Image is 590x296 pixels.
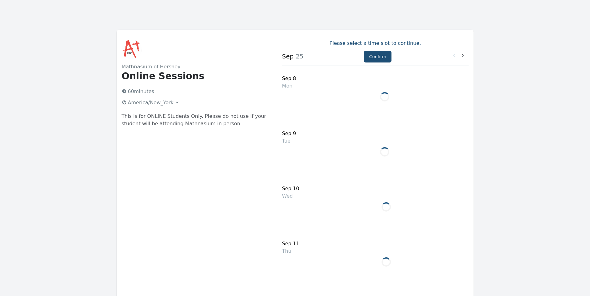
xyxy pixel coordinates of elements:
p: This is for ONLINE Students Only. Please do not use if your student will be attending Mathnasium ... [122,113,267,127]
p: 60 minutes [119,87,267,97]
strong: Sep [282,53,294,60]
div: Mon [282,82,296,90]
div: Sep 11 [282,240,299,247]
div: Thu [282,247,299,255]
div: Sep 8 [282,75,296,82]
div: Sep 10 [282,185,299,192]
span: 25 [294,53,304,60]
button: Confirm [364,51,391,62]
img: Mathnasium of Hershey [122,40,142,59]
p: Please select a time slot to continue. [282,40,469,47]
div: Wed [282,192,299,200]
h1: Online Sessions [122,71,267,82]
div: Tue [282,137,296,145]
h2: Mathnasium of Hershey [122,63,267,71]
button: America/New_York [119,98,182,108]
div: Sep 9 [282,130,296,137]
